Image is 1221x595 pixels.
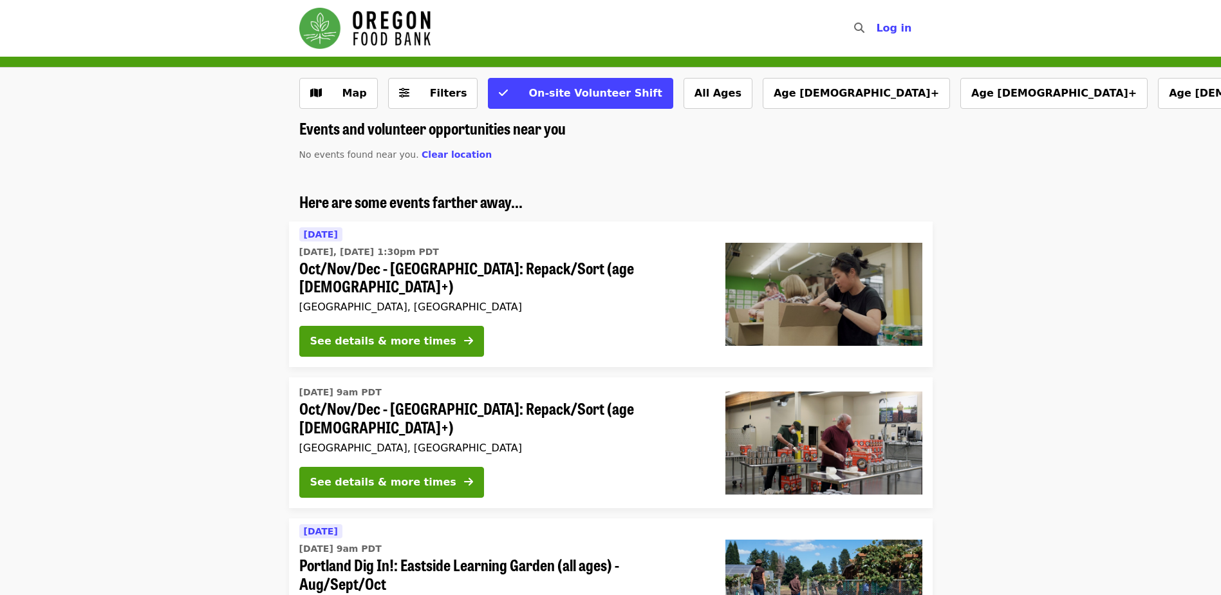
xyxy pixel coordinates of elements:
img: Oregon Food Bank - Home [299,8,431,49]
time: [DATE], [DATE] 1:30pm PDT [299,245,439,259]
span: No events found near you. [299,149,419,160]
span: [DATE] [304,229,338,240]
span: Oct/Nov/Dec - [GEOGRAPHIC_DATA]: Repack/Sort (age [DEMOGRAPHIC_DATA]+) [299,259,705,296]
button: Age [DEMOGRAPHIC_DATA]+ [960,78,1148,109]
i: map icon [310,87,322,99]
button: Show map view [299,78,378,109]
i: arrow-right icon [464,476,473,488]
button: On-site Volunteer Shift [488,78,673,109]
button: Filters (0 selected) [388,78,478,109]
button: Log in [866,15,922,41]
img: Oct/Nov/Dec - Portland: Repack/Sort (age 8+) organized by Oregon Food Bank [725,243,922,346]
button: See details & more times [299,326,484,357]
div: See details & more times [310,334,456,349]
span: On-site Volunteer Shift [528,87,662,99]
i: check icon [499,87,508,99]
i: search icon [854,22,864,34]
time: [DATE] 9am PDT [299,542,382,556]
time: [DATE] 9am PDT [299,386,382,399]
div: See details & more times [310,475,456,490]
span: Filters [430,87,467,99]
a: See details for "Oct/Nov/Dec - Portland: Repack/Sort (age 16+)" [289,377,933,508]
button: Clear location [422,148,492,162]
span: Here are some events farther away... [299,190,523,212]
span: Events and volunteer opportunities near you [299,117,566,139]
span: Oct/Nov/Dec - [GEOGRAPHIC_DATA]: Repack/Sort (age [DEMOGRAPHIC_DATA]+) [299,399,705,437]
button: See details & more times [299,467,484,498]
i: arrow-right icon [464,335,473,347]
button: All Ages [684,78,752,109]
img: Oct/Nov/Dec - Portland: Repack/Sort (age 16+) organized by Oregon Food Bank [725,392,922,495]
div: [GEOGRAPHIC_DATA], [GEOGRAPHIC_DATA] [299,301,705,313]
span: [DATE] [304,526,338,536]
a: See details for "Oct/Nov/Dec - Portland: Repack/Sort (age 8+)" [289,222,933,368]
span: Clear location [422,149,492,160]
i: sliders-h icon [399,87,409,99]
button: Age [DEMOGRAPHIC_DATA]+ [763,78,950,109]
span: Map [342,87,367,99]
span: Portland Dig In!: Eastside Learning Garden (all ages) - Aug/Sept/Oct [299,556,705,593]
input: Search [872,13,882,44]
div: [GEOGRAPHIC_DATA], [GEOGRAPHIC_DATA] [299,442,705,454]
span: Log in [876,22,911,34]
